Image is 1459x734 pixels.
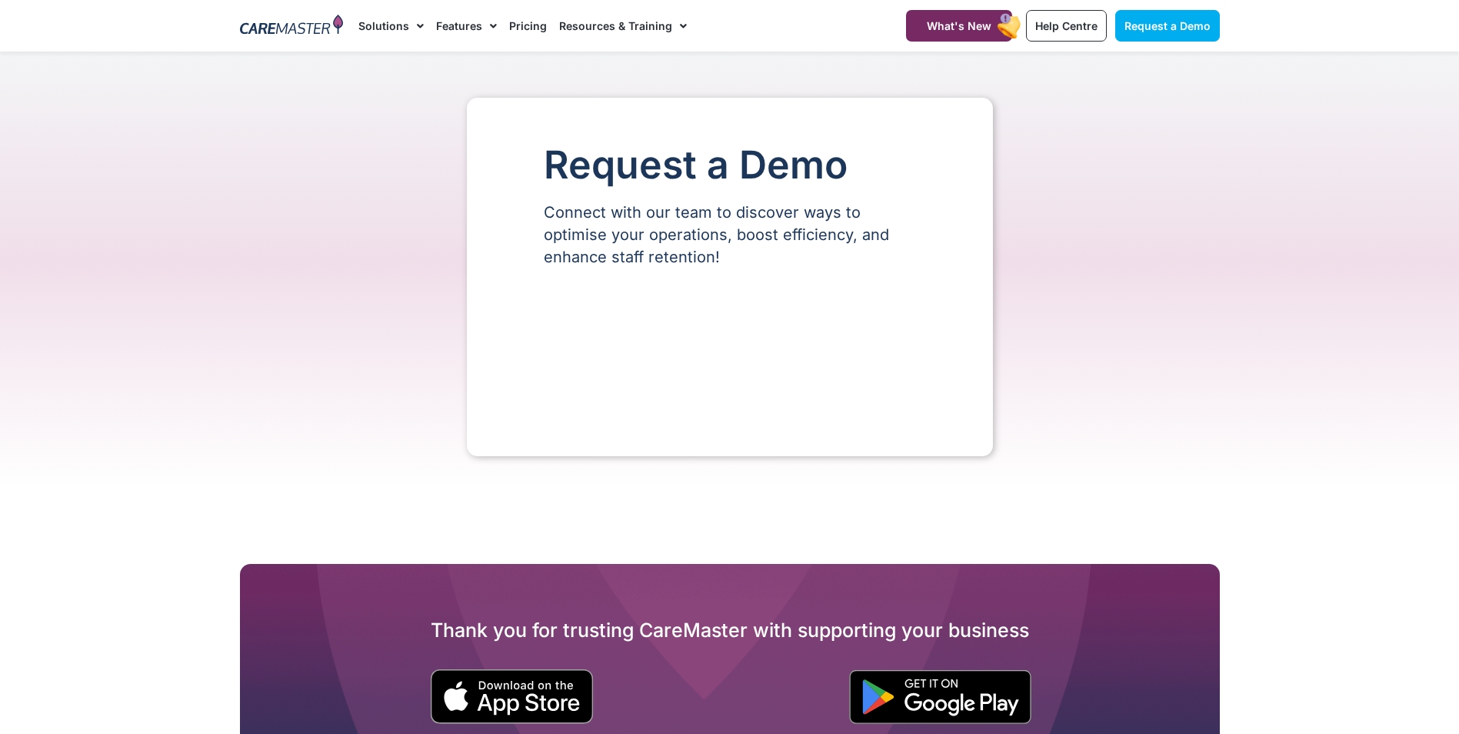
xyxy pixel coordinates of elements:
a: Request a Demo [1115,10,1220,42]
h1: Request a Demo [544,144,916,186]
span: Request a Demo [1124,19,1211,32]
img: CareMaster Logo [240,15,344,38]
p: Connect with our team to discover ways to optimise your operations, boost efficiency, and enhance... [544,202,916,269]
h2: Thank you for trusting CareMaster with supporting your business [240,618,1220,642]
img: small black download on the apple app store button. [430,669,594,724]
a: What's New [906,10,1012,42]
iframe: Form 0 [544,295,916,410]
span: What's New [927,19,991,32]
img: "Get is on" Black Google play button. [849,670,1031,724]
span: Help Centre [1035,19,1098,32]
a: Help Centre [1026,10,1107,42]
